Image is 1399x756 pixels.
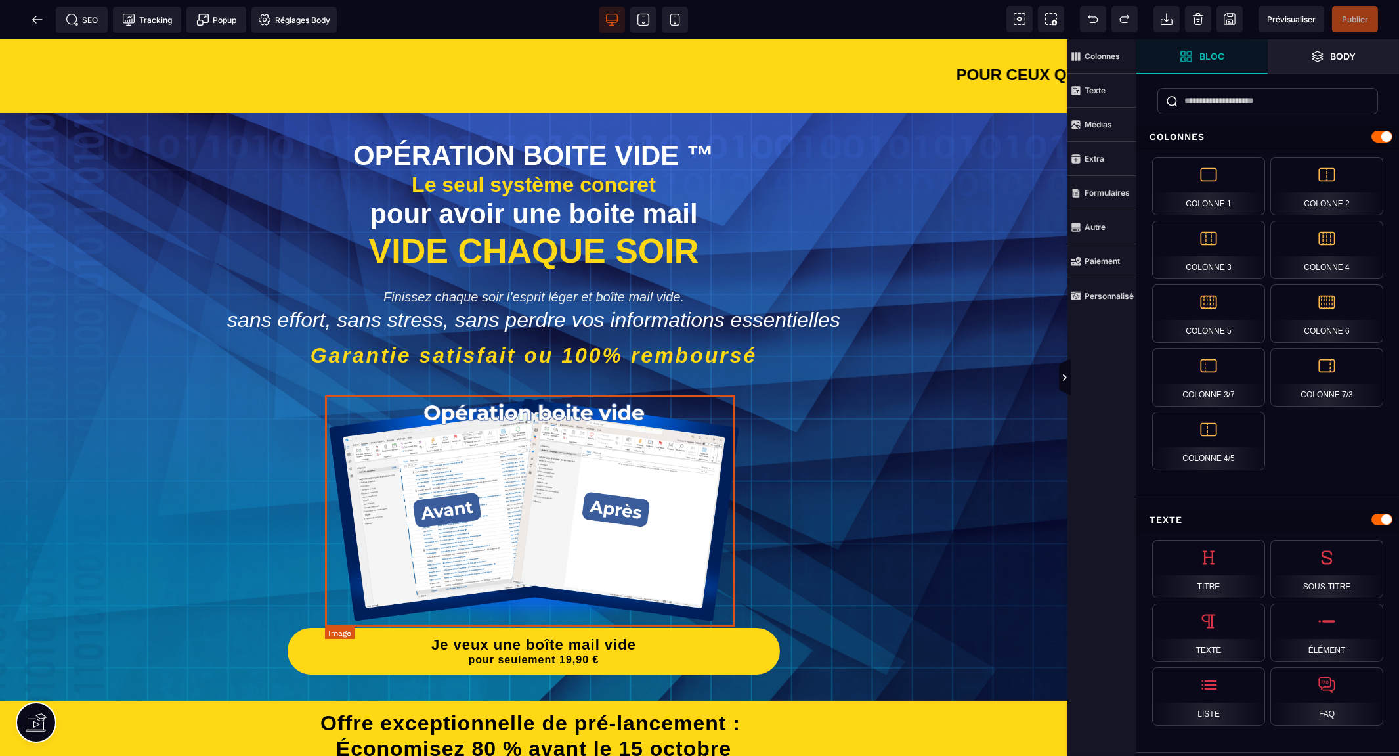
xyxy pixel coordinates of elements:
[1270,221,1383,279] div: Colonne 4
[1152,412,1265,470] div: Colonne 4/5
[1270,667,1383,726] div: FAQ
[1136,39,1268,74] span: Ouvrir les blocs
[1153,6,1180,32] span: Importer
[1270,284,1383,343] div: Colonne 6
[1067,39,1136,74] span: Colonnes
[1270,157,1383,215] div: Colonne 2
[1085,51,1120,61] strong: Colonnes
[1067,142,1136,176] span: Extra
[186,7,246,33] span: Créer une alerte modale
[1342,14,1368,24] span: Publier
[1136,508,1399,532] div: Texte
[630,7,656,33] span: Voir tablette
[370,159,697,190] strong: pour avoir une boite mail
[1152,667,1265,726] div: Liste
[1111,6,1138,32] span: Rétablir
[24,7,51,33] span: Retour
[196,13,237,26] span: Popup
[1038,6,1064,32] span: Capture d'écran
[1085,85,1106,95] strong: Texte
[1270,604,1383,662] div: Élément
[1270,348,1383,407] div: Colonne 7/3
[1259,6,1324,32] span: Aperçu
[412,133,656,157] strong: Le seul système concret
[1152,284,1265,343] div: Colonne 5
[1332,6,1378,32] span: Enregistrer le contenu
[1085,154,1104,164] strong: Extra
[1216,6,1243,32] span: Enregistrer
[662,7,688,33] span: Voir mobile
[1067,244,1136,278] span: Paiement
[469,615,599,626] b: pour seulement 19,90 €
[1136,359,1150,398] span: Afficher les vues
[1152,348,1265,407] div: Colonne 3/7
[1152,540,1265,598] div: Titre
[1085,256,1120,266] strong: Paiement
[353,100,714,131] strong: OPÉRATION BOITE VIDE ™
[227,269,840,292] span: sans effort, sans stress, sans perdre vos informations essentielles
[369,192,699,231] b: VIDE CHAQUE SOIR
[113,7,181,33] span: Code de suivi
[66,13,98,26] span: SEO
[20,665,1048,728] h1: Offre exceptionnelle de pré-lancement : Économisez 80 % avant le 15 octobre
[383,250,684,265] strong: Finissez chaque soir l’esprit léger et boîte mail vide.
[122,13,172,26] span: Tracking
[1085,222,1106,232] strong: Autre
[1067,74,1136,108] span: Texte
[1067,108,1136,142] span: Médias
[329,355,739,587] img: b83449eca90fd40980f62277705b2ada_OBV-_Avant-_Apres_04.png
[1067,210,1136,244] span: Autre
[288,589,780,635] button: Je veux une boîte mail videpour seulement 19,90 €
[1085,188,1130,198] strong: Formulaires
[258,13,330,26] span: Réglages Body
[1136,125,1399,149] div: Colonnes
[1267,14,1316,24] span: Prévisualiser
[1085,120,1112,129] strong: Médias
[1067,278,1136,313] span: Personnalisé
[1268,39,1399,74] span: Ouvrir les calques
[1085,291,1134,301] strong: Personnalisé
[1331,51,1356,61] strong: Body
[1152,221,1265,279] div: Colonne 3
[56,7,108,33] span: Métadata SEO
[1199,51,1224,61] strong: Bloc
[1152,604,1265,662] div: Texte
[599,7,625,33] span: Voir bureau
[1080,6,1106,32] span: Défaire
[311,304,758,328] span: Garantie satisfait ou 100% remboursé
[1006,6,1033,32] span: Voir les composants
[1185,6,1211,32] span: Nettoyage
[1270,540,1383,598] div: Sous-titre
[1067,176,1136,210] span: Formulaires
[251,7,337,33] span: Favicon
[1152,157,1265,215] div: Colonne 1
